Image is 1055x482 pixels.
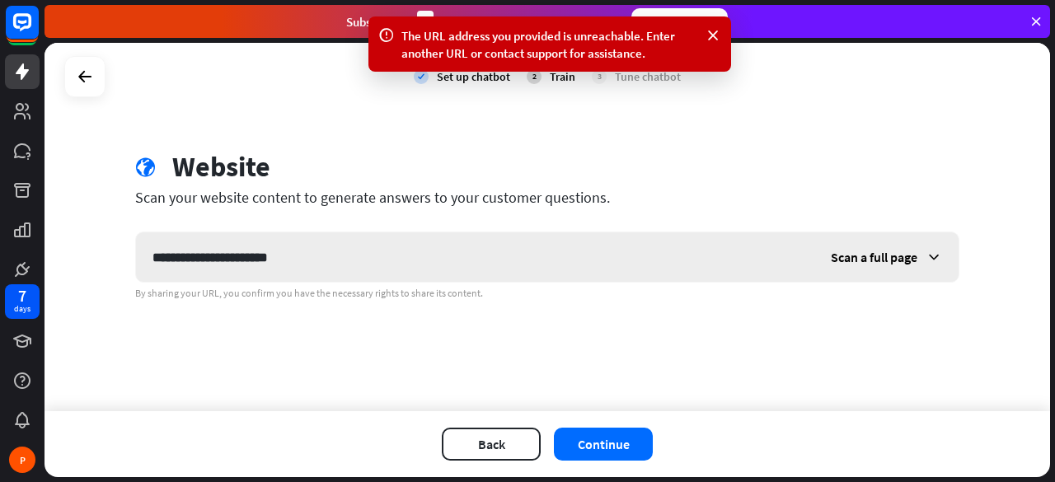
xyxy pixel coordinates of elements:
[9,447,35,473] div: P
[135,157,156,178] i: globe
[14,303,30,315] div: days
[442,428,541,461] button: Back
[550,69,575,84] div: Train
[135,287,959,300] div: By sharing your URL, you confirm you have the necessary rights to share its content.
[414,69,429,84] i: check
[417,11,434,33] div: 3
[172,150,270,184] div: Website
[401,27,698,62] div: The URL address you provided is unreachable. Enter another URL or contact support for assistance.
[135,188,959,207] div: Scan your website content to generate answers to your customer questions.
[437,69,510,84] div: Set up chatbot
[615,69,681,84] div: Tune chatbot
[554,428,653,461] button: Continue
[18,288,26,303] div: 7
[13,7,63,56] button: Open LiveChat chat widget
[5,284,40,319] a: 7 days
[631,8,728,35] div: Subscribe now
[527,69,542,84] div: 2
[831,249,917,265] span: Scan a full page
[346,11,618,33] div: Subscribe in days to get your first month for $1
[592,69,607,84] div: 3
